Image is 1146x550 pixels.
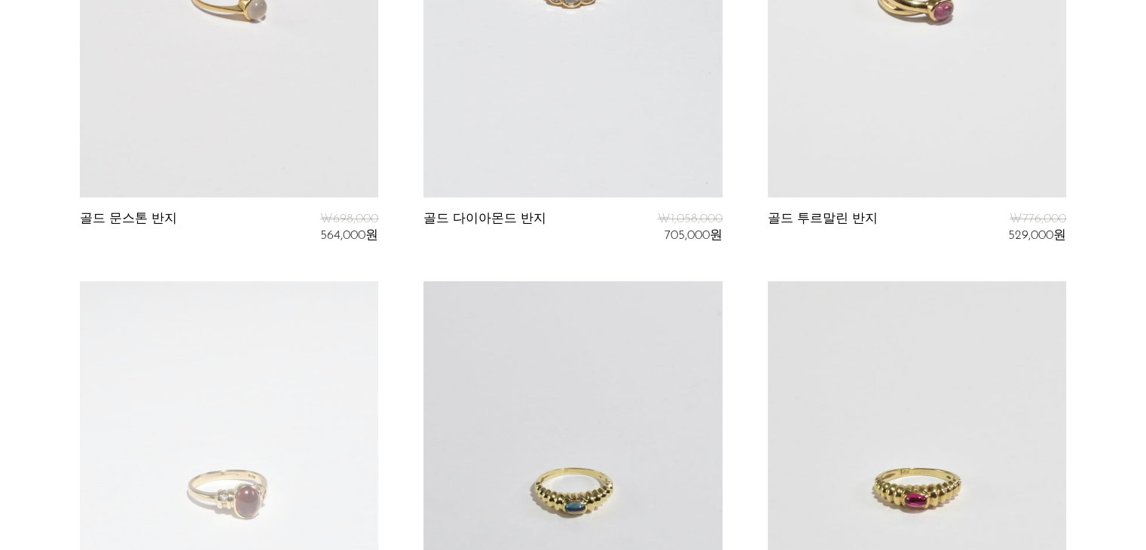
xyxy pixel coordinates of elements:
[768,212,878,225] font: 골드 투르말린 반지
[80,212,177,243] a: 골드 문스톤 반지
[768,212,878,243] a: 골드 투르말린 반지
[1010,212,1066,225] font: ₩776,000
[423,212,546,225] font: 골드 다이아몬드 반지
[665,229,723,242] font: 705,000원
[658,212,723,225] font: ₩1,058,000
[423,212,546,243] a: 골드 다이아몬드 반지
[80,212,177,225] font: 골드 문스톤 반지
[320,212,378,225] font: ₩698,000
[320,229,378,242] font: 564,000원
[1008,229,1066,242] font: 529,000원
